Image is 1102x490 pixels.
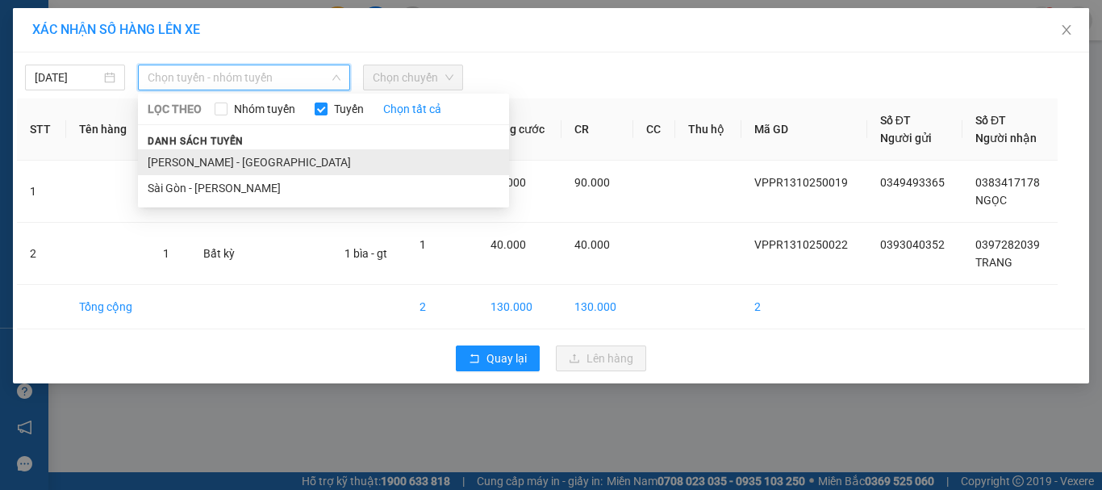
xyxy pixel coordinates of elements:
[675,98,741,161] th: Thu hộ
[138,149,509,175] li: [PERSON_NAME] - [GEOGRAPHIC_DATA]
[35,69,101,86] input: 13/10/2025
[420,238,426,251] span: 1
[880,176,945,189] span: 0349493365
[332,73,341,82] span: down
[66,285,149,329] td: Tổng cộng
[1060,23,1073,36] span: close
[975,238,1040,251] span: 0397282039
[633,98,676,161] th: CC
[975,132,1037,144] span: Người nhận
[574,238,610,251] span: 40.000
[1044,8,1089,53] button: Close
[66,98,149,161] th: Tên hàng
[561,285,633,329] td: 130.000
[754,176,848,189] span: VPPR1310250019
[17,98,66,161] th: STT
[741,285,867,329] td: 2
[478,98,561,161] th: Tổng cước
[880,132,932,144] span: Người gửi
[383,100,441,118] a: Chọn tất cả
[7,36,307,56] li: 01 [PERSON_NAME]
[138,175,509,201] li: Sài Gòn - [PERSON_NAME]
[478,285,561,329] td: 130.000
[469,353,480,366] span: rollback
[227,100,302,118] span: Nhóm tuyến
[17,161,66,223] td: 1
[148,100,202,118] span: LỌC THEO
[138,134,253,149] span: Danh sách tuyến
[754,238,848,251] span: VPPR1310250022
[975,114,1006,127] span: Số ĐT
[373,65,453,90] span: Chọn chuyến
[880,238,945,251] span: 0393040352
[344,247,387,260] span: 1 bìa - gt
[7,56,307,76] li: 02523854854, 0913854356
[148,65,340,90] span: Chọn tuyến - nhóm tuyến
[93,10,228,31] b: [PERSON_NAME]
[17,223,66,285] td: 2
[7,7,88,88] img: logo.jpg
[561,98,633,161] th: CR
[975,176,1040,189] span: 0383417178
[741,98,867,161] th: Mã GD
[7,101,269,128] b: GỬI : VP [PERSON_NAME]
[880,114,911,127] span: Số ĐT
[975,194,1007,207] span: NGỌC
[486,350,527,367] span: Quay lại
[975,256,1012,269] span: TRANG
[556,346,646,371] button: uploadLên hàng
[456,346,540,371] button: rollbackQuay lại
[163,247,169,260] span: 1
[490,238,526,251] span: 40.000
[407,285,478,329] td: 2
[574,176,610,189] span: 90.000
[190,223,251,285] td: Bất kỳ
[32,22,200,37] span: XÁC NHẬN SỐ HÀNG LÊN XE
[328,100,370,118] span: Tuyến
[93,39,106,52] span: environment
[93,59,106,72] span: phone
